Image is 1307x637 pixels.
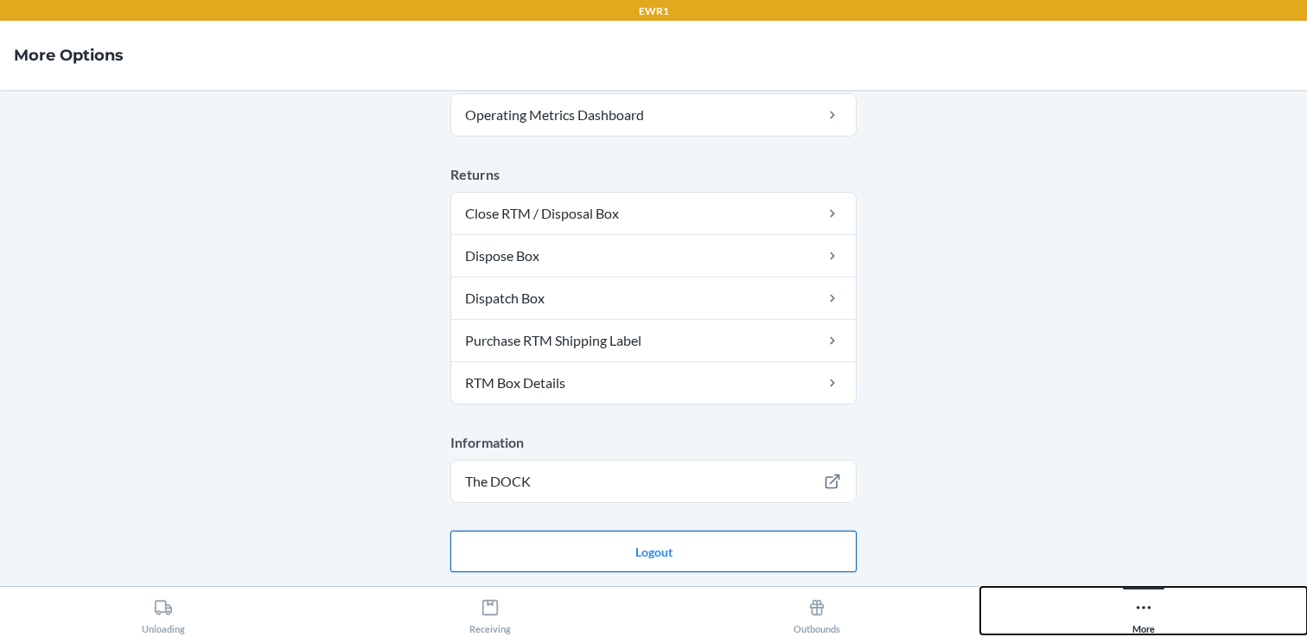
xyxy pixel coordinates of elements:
[451,461,856,502] a: The DOCK
[469,591,511,634] div: Receiving
[450,164,857,185] p: Returns
[1132,591,1155,634] div: More
[14,44,124,67] h4: More Options
[639,3,669,19] p: EWR1
[450,432,857,453] p: Information
[450,531,857,572] button: Logout
[653,587,980,634] button: Outbounds
[451,362,856,404] a: RTM Box Details
[451,277,856,319] a: Dispatch Box
[451,320,856,361] a: Purchase RTM Shipping Label
[142,591,185,634] div: Unloading
[451,193,856,234] a: Close RTM / Disposal Box
[794,591,840,634] div: Outbounds
[327,587,653,634] button: Receiving
[451,235,856,277] a: Dispose Box
[451,94,856,136] a: Operating Metrics Dashboard
[980,587,1307,634] button: More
